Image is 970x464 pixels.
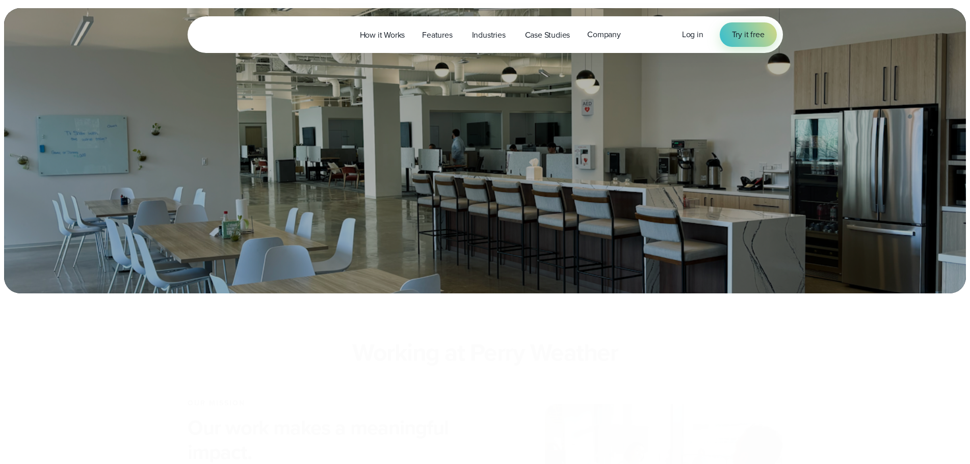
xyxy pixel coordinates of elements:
a: Try it free [720,22,777,47]
span: Log in [682,29,703,40]
span: Try it free [732,29,765,41]
a: How it Works [351,24,414,45]
span: How it Works [360,29,405,41]
span: Case Studies [525,29,570,41]
a: Log in [682,29,703,41]
span: Industries [472,29,506,41]
span: Features [422,29,452,41]
a: Case Studies [516,24,579,45]
span: Company [587,29,621,41]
